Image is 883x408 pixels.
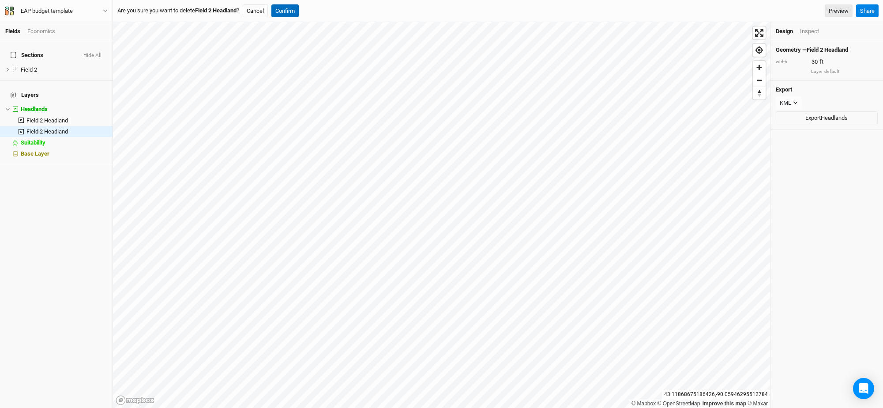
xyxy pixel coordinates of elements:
span: Are you sure you want to delete ? [117,7,239,15]
span: Headlands [21,106,48,112]
button: Zoom out [753,74,766,87]
button: Hide All [83,53,102,59]
div: Field 2 [21,66,107,73]
a: Mapbox [631,400,656,407]
button: Reset bearing to north [753,87,766,99]
button: Share [856,4,879,18]
div: EAP budget template [21,7,73,15]
button: Confirm [271,4,299,18]
h4: Layers [5,86,107,104]
span: Base Layer [21,150,49,157]
div: Economics [27,27,55,35]
div: Suitability [21,139,107,146]
h4: Geometry — Field 2 Headland [776,46,878,53]
h4: Export [776,86,878,93]
button: Cancel [243,4,268,18]
a: Improve this map [703,400,746,407]
a: Maxar [748,400,768,407]
button: ExportHeadlands [776,111,878,125]
a: Mapbox logo [116,395,154,405]
div: Headlands [21,106,107,113]
div: width [776,59,807,65]
div: Layer default [811,69,878,75]
div: Base Layer [21,150,107,157]
button: EAP budget template [4,6,108,16]
button: Find my location [753,44,766,57]
span: Suitability [21,139,45,146]
button: KML [776,96,802,110]
div: Open Intercom Messenger [853,378,874,399]
a: Preview [825,4,853,18]
b: Field 2 Headland [195,7,237,14]
a: OpenStreetMap [658,400,700,407]
div: Design [776,27,793,35]
span: Sections [11,52,43,59]
div: 43.11868675186426 , -90.05946295512784 [662,390,770,399]
div: Field 2 Headland [26,128,107,135]
a: Fields [5,28,20,34]
span: Field 2 Headland [26,128,68,135]
span: Field 2 [21,66,37,73]
div: Inspect [800,27,819,35]
button: Zoom in [753,61,766,74]
span: Field 2 Headland [26,117,68,124]
div: KML [780,99,791,107]
div: Field 2 Headland [26,117,107,124]
button: Enter fullscreen [753,27,766,39]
